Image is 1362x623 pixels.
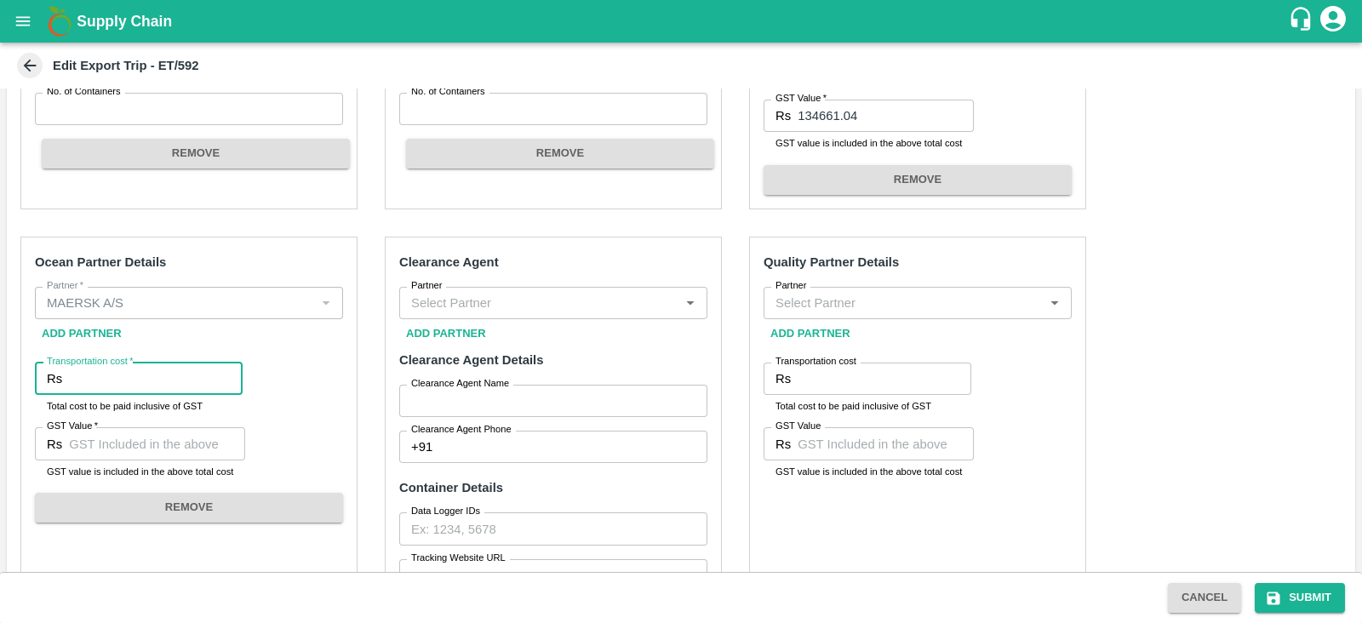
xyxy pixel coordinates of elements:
p: Rs [47,369,62,388]
label: Transportation cost [47,355,133,369]
b: Edit Export Trip - ET/592 [53,59,199,72]
div: account of current user [1318,3,1348,39]
div: customer-support [1288,6,1318,37]
input: Select Partner [40,292,310,314]
p: GST value is included in the above total cost [47,464,233,479]
p: GST value is included in the above total cost [775,135,962,151]
label: Partner [411,279,443,293]
input: Select Partner [769,292,1039,314]
label: Transportation cost [775,355,856,369]
p: Rs [775,369,791,388]
input: GST Included in the above cost [798,100,974,132]
label: Clearance Agent Name [411,377,509,391]
strong: Clearance Agent [399,255,499,269]
button: REMOVE [406,139,714,169]
button: Cancel [1168,583,1241,613]
label: No. of Containers [411,85,485,99]
label: Clearance Agent Phone [411,423,512,437]
b: Supply Chain [77,13,172,30]
label: Partner [47,279,83,293]
strong: Ocean Partner Details [35,255,166,269]
button: Add Partner [764,319,857,349]
button: REMOVE [35,493,343,523]
label: Tracking Website URL [411,552,506,565]
button: REMOVE [42,139,350,169]
label: GST Value [775,92,827,106]
label: GST Value [47,420,98,433]
label: No. of Containers [47,85,121,99]
strong: Quality Partner Details [764,255,899,269]
p: Total cost to be paid inclusive of GST [775,398,959,414]
label: Data Logger IDs [411,505,480,518]
p: Rs [47,435,62,454]
p: Rs [775,106,791,125]
input: GST Included in the above cost [69,427,245,460]
p: Total cost to be paid inclusive of GST [47,398,231,414]
p: GST value is included in the above total cost [775,464,962,479]
button: Open [1044,292,1066,314]
button: Open [679,292,701,314]
button: Add Partner [399,319,493,349]
img: logo [43,4,77,38]
label: Partner [775,279,807,293]
button: open drawer [3,2,43,41]
input: GST Included in the above cost [798,427,974,460]
button: Add Partner [35,319,129,349]
strong: Clearance Agent Details [399,353,543,367]
label: GST Value [775,420,821,433]
input: Select Partner [404,292,674,314]
p: Rs [775,435,791,454]
strong: Container Details [399,481,503,494]
a: Supply Chain [77,9,1288,33]
input: Ex: 1234, 5678 [399,512,707,545]
button: REMOVE [764,165,1072,195]
p: +91 [411,437,432,456]
button: Submit [1255,583,1345,613]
